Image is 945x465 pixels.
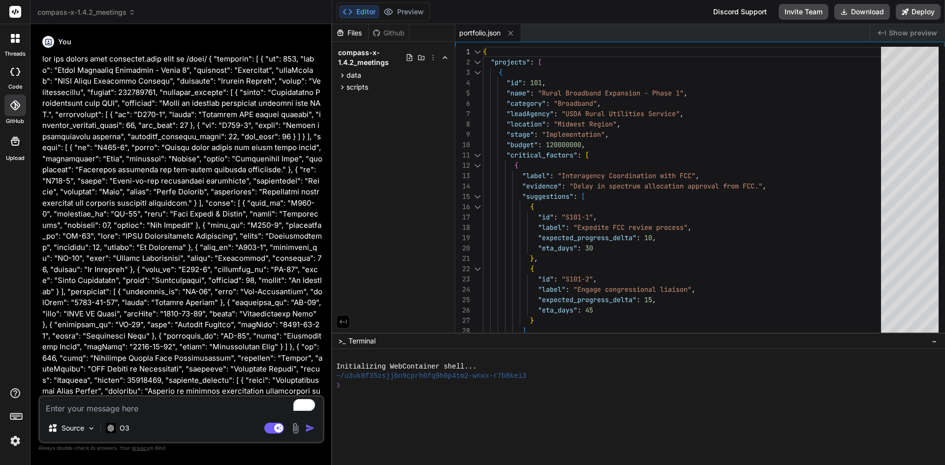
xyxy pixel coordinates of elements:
button: Preview [379,5,428,19]
span: { [530,264,534,273]
img: Pick Models [87,424,95,433]
span: , [695,171,699,180]
div: 24 [455,284,470,295]
div: 8 [455,119,470,129]
span: compass-x-1.4.2_meetings [37,7,135,17]
div: 11 [455,150,470,160]
span: 45 [585,306,593,314]
span: : [636,233,640,242]
span: "id" [538,213,554,221]
div: 13 [455,171,470,181]
div: 3 [455,67,470,78]
span: "label" [522,171,550,180]
span: [ [585,151,589,159]
span: : [573,192,577,201]
div: Github [369,28,409,38]
span: { [499,68,503,77]
span: 120000000 [546,140,581,149]
span: : [566,285,569,294]
span: "evidence" [522,182,562,190]
span: : [554,109,558,118]
span: : [636,295,640,304]
span: "label" [538,285,566,294]
span: 101 [530,78,542,87]
label: threads [4,50,26,58]
span: , [762,182,766,190]
div: 23 [455,274,470,284]
span: , [684,89,688,97]
label: code [8,83,22,91]
button: Editor [339,5,379,19]
span: : [577,306,581,314]
div: 15 [455,191,470,202]
textarea: To enrich screen reader interactions, please activate Accessibility in Grammarly extension settings [40,397,323,414]
span: "S101-2" [562,275,593,283]
div: 1 [455,47,470,57]
div: Click to collapse the range. [471,67,484,78]
span: − [932,336,937,346]
span: Show preview [889,28,937,38]
span: { [530,202,534,211]
span: , [680,109,684,118]
div: 7 [455,109,470,119]
div: 21 [455,253,470,264]
img: O3 [106,423,116,433]
span: : [562,182,566,190]
img: attachment [290,423,301,434]
span: : [554,275,558,283]
button: Invite Team [779,4,828,20]
div: 4 [455,78,470,88]
span: "USDA Rural Utilities Service" [562,109,680,118]
button: Download [834,4,890,20]
span: } [530,316,534,325]
span: 10 [644,233,652,242]
span: , [605,130,609,139]
img: settings [7,433,24,449]
span: : [522,78,526,87]
span: : [530,58,534,66]
img: icon [305,423,315,433]
div: 28 [455,326,470,336]
h6: You [58,37,71,47]
span: "stage" [506,130,534,139]
div: 10 [455,140,470,150]
span: data [346,70,361,80]
span: "category" [506,99,546,108]
span: "expected_progress_delta" [538,295,636,304]
p: Always double-check its answers. Your in Bind [38,443,324,453]
div: 27 [455,315,470,326]
span: : [530,89,534,97]
span: , [581,140,585,149]
span: "label" [538,223,566,232]
div: 18 [455,222,470,233]
span: : [546,120,550,128]
span: "expected_progress_delta" [538,233,636,242]
span: 30 [585,244,593,252]
span: , [542,78,546,87]
span: [ [581,192,585,201]
span: "Midwest Region" [554,120,617,128]
label: Upload [6,154,25,162]
span: "leadAgency" [506,109,554,118]
div: 2 [455,57,470,67]
span: "Engage congressional liaison" [573,285,692,294]
span: , [692,285,695,294]
span: } [530,254,534,263]
span: compass-x-1.4.2_meetings [338,48,406,67]
p: O3 [120,423,129,433]
span: "eta_days" [538,244,577,252]
span: ❯ [336,381,341,390]
div: 25 [455,295,470,305]
div: 16 [455,202,470,212]
span: , [593,213,597,221]
span: : [566,223,569,232]
span: "Delay in spectrum allocation approval from FCC." [569,182,762,190]
div: 14 [455,181,470,191]
span: , [597,99,601,108]
span: >_ [338,336,346,346]
span: : [546,99,550,108]
span: : [577,244,581,252]
div: Click to collapse the range. [471,150,484,160]
div: 6 [455,98,470,109]
div: Click to collapse the range. [471,191,484,202]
